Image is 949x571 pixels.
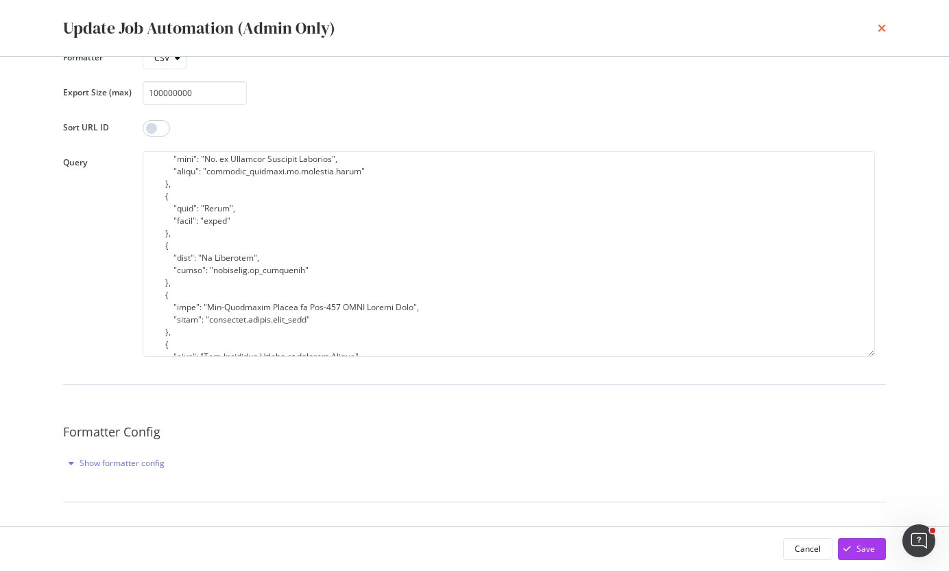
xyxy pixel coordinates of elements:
div: times [878,16,886,40]
label: Formatter [63,51,132,67]
div: Update Job Automation (Admin Only) [63,16,335,40]
div: Cancel [795,543,821,555]
button: CSV [143,47,187,69]
div: Show formatter config [80,457,165,469]
label: Sort URL ID [63,121,132,137]
button: Save [838,538,886,560]
label: Query [63,156,132,353]
label: Export Size (max) [63,86,132,102]
div: Formatter Config [63,423,886,441]
button: Show formatter config [63,452,165,474]
button: Cancel [783,538,832,560]
textarea: { "loremi": [ { "dolo": "Sita CON", "adipi": "eli" }, { "sedd": "EIUS Tempor Inci", "utlab": "etd... [143,151,875,357]
div: Save [856,543,875,555]
div: CSV [154,54,169,62]
iframe: Intercom live chat [902,524,935,557]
